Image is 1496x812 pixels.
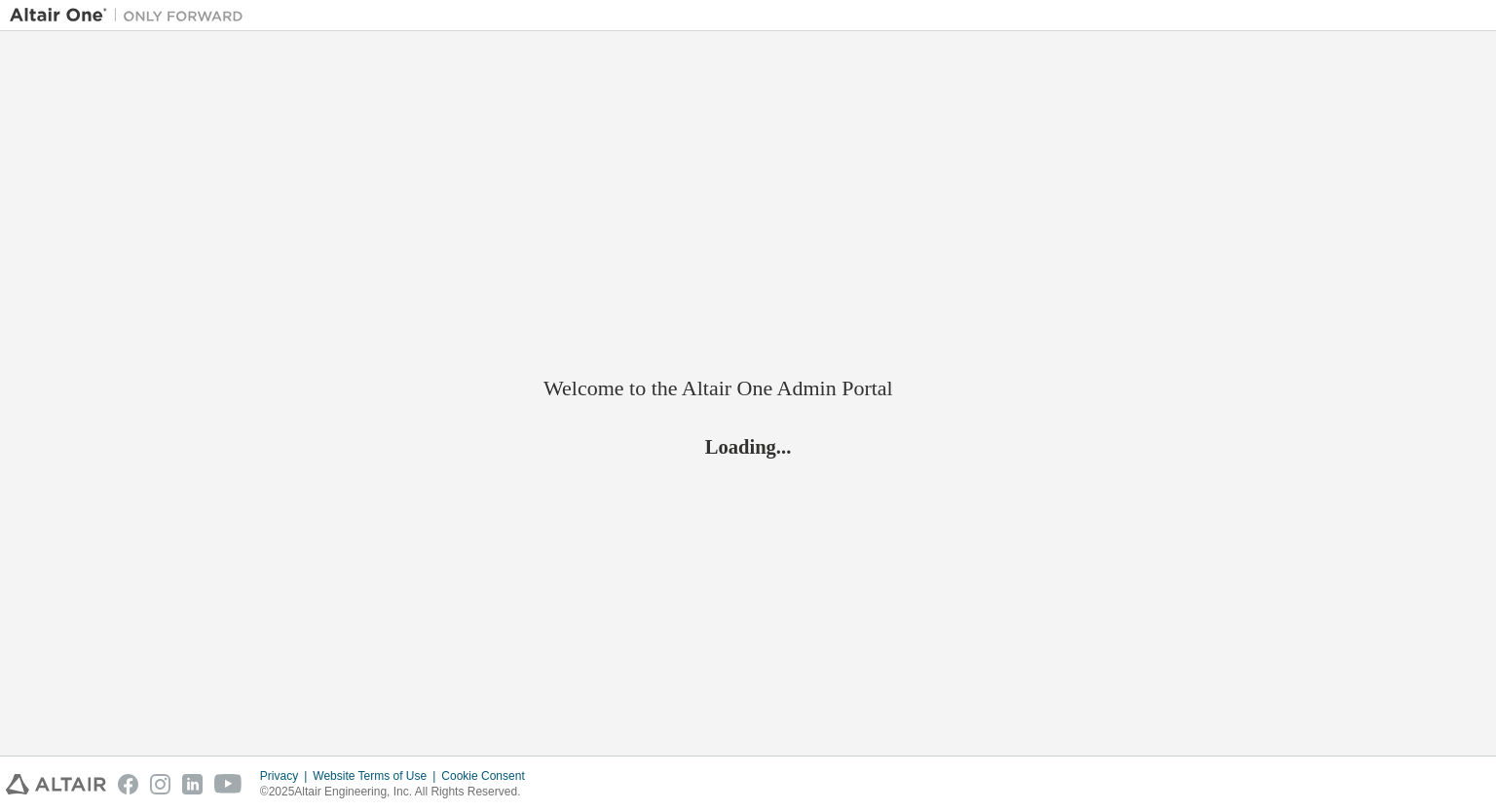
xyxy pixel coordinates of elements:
[118,774,138,794] img: facebook.svg
[441,768,536,784] div: Cookie Consent
[182,774,203,794] img: linkedin.svg
[543,375,953,402] h2: Welcome to the Altair One Admin Portal
[260,784,537,800] p: © 2025 Altair Engineering, Inc. All Rights Reserved.
[260,768,313,784] div: Privacy
[150,774,170,794] img: instagram.svg
[10,6,253,25] img: Altair One
[313,768,441,784] div: Website Terms of Use
[543,434,953,460] h2: Loading...
[214,774,243,794] img: youtube.svg
[6,774,106,794] img: altair_logo.svg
